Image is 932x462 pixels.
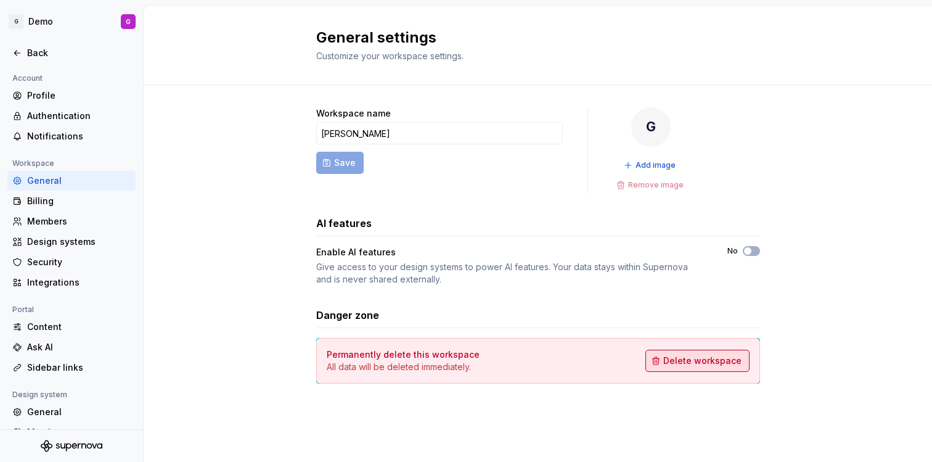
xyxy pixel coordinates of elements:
[7,171,136,191] a: General
[316,261,705,286] div: Give access to your design systems to power AI features. Your data stays within Supernova and is ...
[7,232,136,252] a: Design systems
[316,51,464,61] span: Customize your workspace settings.
[27,321,131,333] div: Content
[620,157,681,174] button: Add image
[7,126,136,146] a: Notifications
[316,246,396,258] div: Enable AI features
[7,71,47,86] div: Account
[41,440,102,452] svg: Supernova Logo
[316,28,745,47] h2: General settings
[27,406,131,418] div: General
[631,107,671,147] div: G
[7,317,136,337] a: Content
[7,212,136,231] a: Members
[663,355,742,367] span: Delete workspace
[7,43,136,63] a: Back
[27,195,131,207] div: Billing
[316,107,391,120] label: Workspace name
[27,361,131,374] div: Sidebar links
[7,302,39,317] div: Portal
[7,402,136,422] a: General
[7,191,136,211] a: Billing
[27,236,131,248] div: Design systems
[27,256,131,268] div: Security
[27,47,131,59] div: Back
[727,246,738,256] label: No
[27,341,131,353] div: Ask AI
[645,350,750,372] button: Delete workspace
[7,86,136,105] a: Profile
[27,426,131,439] div: Members
[2,8,141,35] button: GDemoG
[126,17,131,27] div: G
[7,156,59,171] div: Workspace
[7,273,136,292] a: Integrations
[9,14,23,29] div: G
[7,106,136,126] a: Authentication
[27,175,131,187] div: General
[327,361,480,373] p: All data will be deleted immediately.
[27,276,131,289] div: Integrations
[7,252,136,272] a: Security
[7,387,72,402] div: Design system
[7,423,136,442] a: Members
[27,130,131,142] div: Notifications
[7,337,136,357] a: Ask AI
[316,216,372,231] h3: AI features
[28,15,53,28] div: Demo
[27,215,131,228] div: Members
[636,160,676,170] span: Add image
[27,110,131,122] div: Authentication
[27,89,131,102] div: Profile
[327,349,480,361] h4: Permanently delete this workspace
[7,358,136,377] a: Sidebar links
[316,308,379,323] h3: Danger zone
